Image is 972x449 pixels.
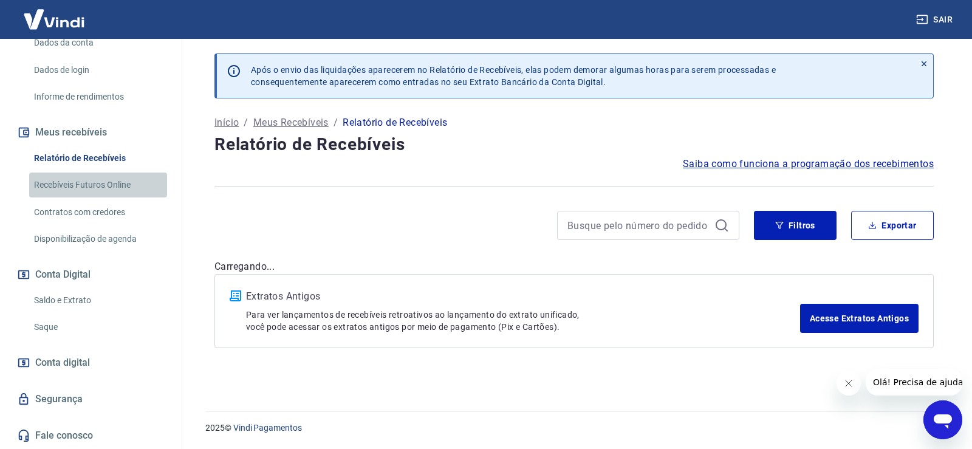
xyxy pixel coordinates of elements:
a: Contratos com credores [29,200,167,225]
a: Fale conosco [15,422,167,449]
button: Meus recebíveis [15,119,167,146]
a: Dados de login [29,58,167,83]
span: Conta digital [35,354,90,371]
a: Início [214,115,239,130]
a: Saldo e Extrato [29,288,167,313]
p: / [334,115,338,130]
img: Vindi [15,1,94,38]
p: Relatório de Recebíveis [343,115,447,130]
button: Conta Digital [15,261,167,288]
input: Busque pelo número do pedido [567,216,710,235]
a: Segurança [15,386,167,413]
p: / [244,115,248,130]
a: Informe de rendimentos [29,84,167,109]
iframe: Fechar mensagem [837,371,861,396]
button: Sair [914,9,957,31]
a: Vindi Pagamentos [233,423,302,433]
p: Carregando... [214,259,934,274]
a: Acesse Extratos Antigos [800,304,919,333]
p: Para ver lançamentos de recebíveis retroativos ao lançamento do extrato unificado, você pode aces... [246,309,800,333]
a: Relatório de Recebíveis [29,146,167,171]
button: Exportar [851,211,934,240]
p: 2025 © [205,422,943,434]
a: Disponibilização de agenda [29,227,167,252]
a: Recebíveis Futuros Online [29,173,167,197]
a: Saque [29,315,167,340]
a: Saiba como funciona a programação dos recebimentos [683,157,934,171]
span: Olá! Precisa de ajuda? [7,9,102,18]
h4: Relatório de Recebíveis [214,132,934,157]
iframe: Botão para abrir a janela de mensagens [923,400,962,439]
a: Dados da conta [29,30,167,55]
a: Conta digital [15,349,167,376]
img: ícone [230,290,241,301]
a: Meus Recebíveis [253,115,329,130]
p: Após o envio das liquidações aparecerem no Relatório de Recebíveis, elas podem demorar algumas ho... [251,64,776,88]
iframe: Mensagem da empresa [866,369,962,396]
button: Filtros [754,211,837,240]
p: Extratos Antigos [246,289,800,304]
